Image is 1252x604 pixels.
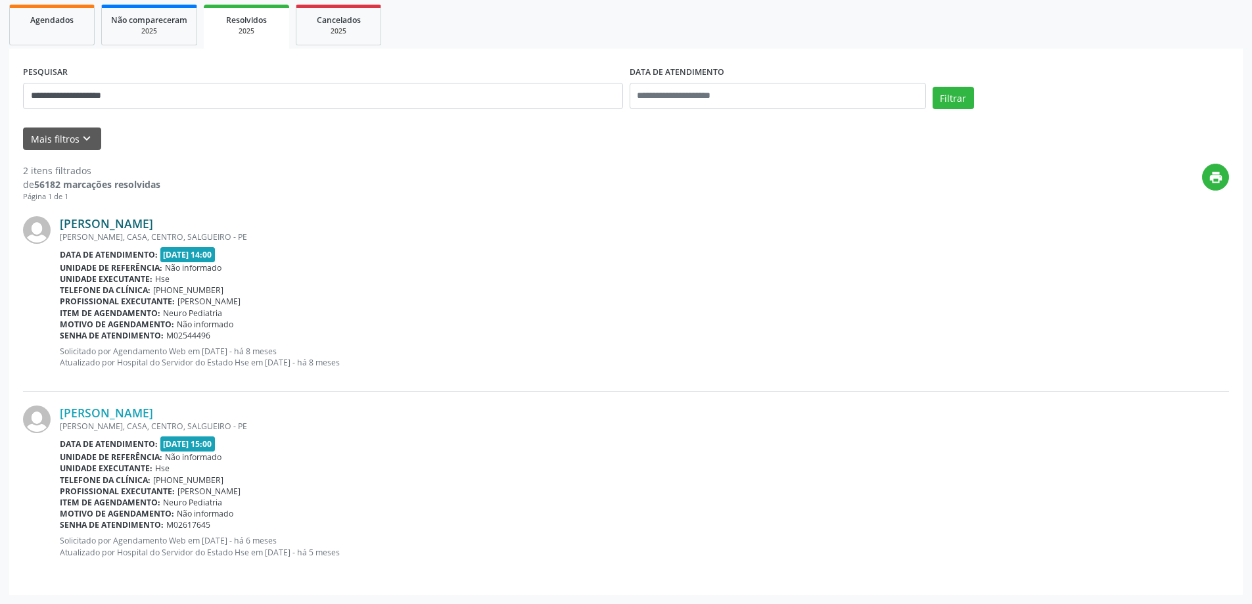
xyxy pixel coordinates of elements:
i: print [1209,170,1223,185]
span: [PHONE_NUMBER] [153,285,223,296]
button: Filtrar [933,87,974,109]
b: Unidade de referência: [60,452,162,463]
span: Neuro Pediatria [163,497,222,508]
span: Resolvidos [226,14,267,26]
i: keyboard_arrow_down [80,131,94,146]
b: Motivo de agendamento: [60,508,174,519]
div: 2025 [306,26,371,36]
b: Telefone da clínica: [60,285,151,296]
b: Senha de atendimento: [60,330,164,341]
b: Unidade executante: [60,463,152,474]
p: Solicitado por Agendamento Web em [DATE] - há 8 meses Atualizado por Hospital do Servidor do Esta... [60,346,1229,368]
b: Senha de atendimento: [60,519,164,530]
span: Não compareceram [111,14,187,26]
div: 2025 [111,26,187,36]
span: [PERSON_NAME] [177,486,241,497]
span: [PERSON_NAME] [177,296,241,307]
span: Hse [155,273,170,285]
div: 2025 [213,26,280,36]
b: Item de agendamento: [60,308,160,319]
span: Agendados [30,14,74,26]
div: de [23,177,160,191]
img: img [23,406,51,433]
b: Profissional executante: [60,296,175,307]
b: Unidade executante: [60,273,152,285]
b: Telefone da clínica: [60,475,151,486]
span: M02617645 [166,519,210,530]
a: [PERSON_NAME] [60,406,153,420]
b: Motivo de agendamento: [60,319,174,330]
b: Item de agendamento: [60,497,160,508]
span: Neuro Pediatria [163,308,222,319]
button: Mais filtroskeyboard_arrow_down [23,128,101,151]
span: [PHONE_NUMBER] [153,475,223,486]
span: M02544496 [166,330,210,341]
label: DATA DE ATENDIMENTO [630,62,724,83]
b: Data de atendimento: [60,249,158,260]
div: [PERSON_NAME], CASA, CENTRO, SALGUEIRO - PE [60,231,1229,243]
span: [DATE] 14:00 [160,247,216,262]
div: [PERSON_NAME], CASA, CENTRO, SALGUEIRO - PE [60,421,1229,432]
span: [DATE] 15:00 [160,436,216,452]
a: [PERSON_NAME] [60,216,153,231]
span: Não informado [177,319,233,330]
label: PESQUISAR [23,62,68,83]
div: 2 itens filtrados [23,164,160,177]
strong: 56182 marcações resolvidas [34,178,160,191]
span: Não informado [177,508,233,519]
b: Profissional executante: [60,486,175,497]
span: Hse [155,463,170,474]
p: Solicitado por Agendamento Web em [DATE] - há 6 meses Atualizado por Hospital do Servidor do Esta... [60,535,1229,557]
div: Página 1 de 1 [23,191,160,202]
img: img [23,216,51,244]
span: Cancelados [317,14,361,26]
b: Data de atendimento: [60,438,158,450]
button: print [1202,164,1229,191]
span: Não informado [165,262,221,273]
span: Não informado [165,452,221,463]
b: Unidade de referência: [60,262,162,273]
